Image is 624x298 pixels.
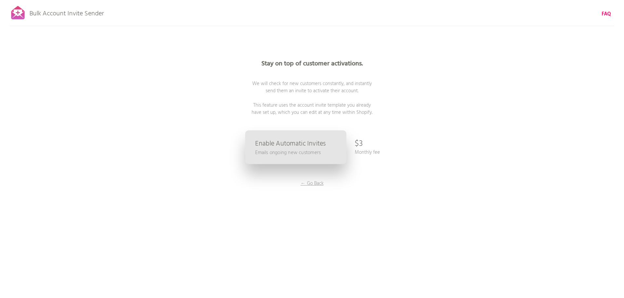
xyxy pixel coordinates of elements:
p: ← Go Back [288,180,337,187]
a: Enable Automatic Invites Emails ongoing new customers [245,131,346,164]
span: We will check for new customers constantly, and instantly send them an invite to activate their a... [252,80,372,116]
p: $3 [355,134,363,154]
p: Bulk Account Invite Sender [29,4,104,20]
p: Emails ongoing new customers [255,149,321,156]
p: Monthly fee [355,149,380,156]
b: Stay on top of customer activations. [261,59,363,69]
p: Enable Automatic Invites [255,140,326,147]
a: FAQ [602,10,611,18]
